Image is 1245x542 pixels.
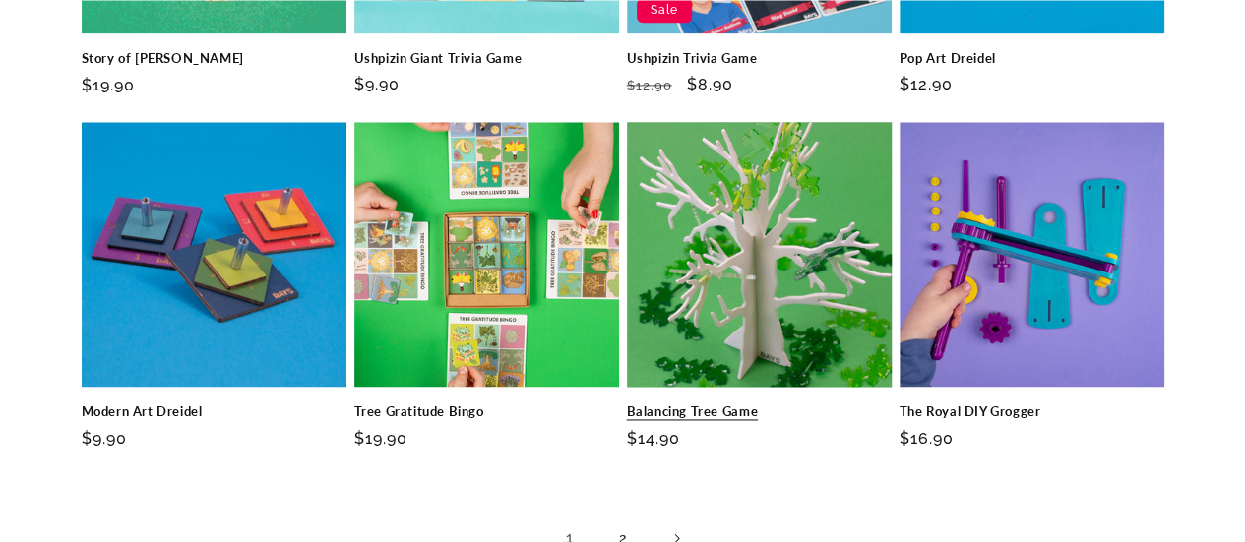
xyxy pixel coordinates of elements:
a: Modern Art Dreidel [82,403,346,420]
a: Ushpizin Trivia Game [627,50,892,67]
a: Ushpizin Giant Trivia Game [354,50,619,67]
a: Tree Gratitude Bingo [354,403,619,420]
a: Story of [PERSON_NAME] [82,50,346,67]
a: The Royal DIY Grogger [900,403,1164,420]
a: Pop Art Dreidel [900,50,1164,67]
a: Balancing Tree Game [627,403,892,420]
